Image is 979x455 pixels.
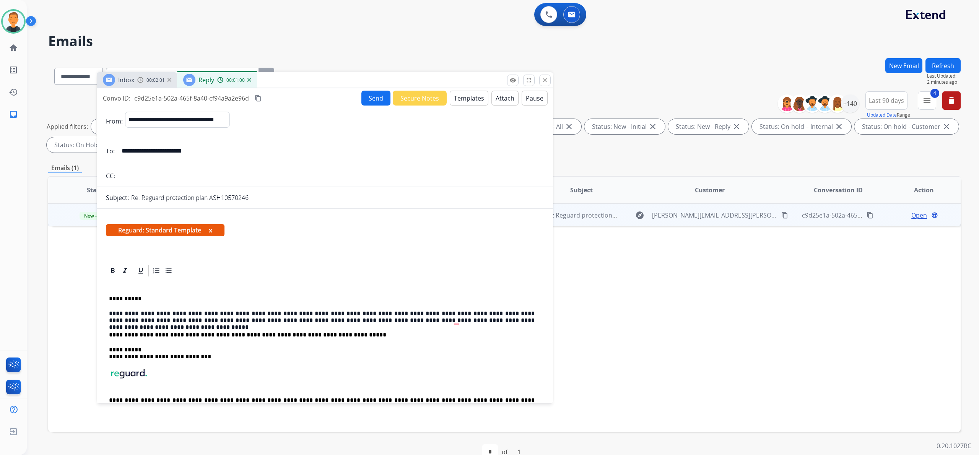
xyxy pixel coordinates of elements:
mat-icon: close [834,122,844,131]
button: Refresh [925,58,961,73]
span: Last Updated: [927,73,961,79]
mat-icon: home [9,43,18,52]
span: 00:01:00 [226,77,245,83]
mat-icon: close [732,122,741,131]
div: Bullet List [163,265,174,276]
mat-icon: content_copy [867,212,873,219]
mat-icon: delete [947,96,956,105]
button: x [209,226,212,235]
span: c9d25e1a-502a-465f-8a40-cf94a9a2e96d [802,211,917,219]
span: 00:02:01 [146,77,165,83]
span: Last 90 days [869,99,904,102]
span: Subject [570,185,593,195]
button: 4 [918,91,936,110]
span: Reply [198,76,214,84]
p: To: [106,146,115,156]
span: 2 minutes ago [927,79,961,85]
mat-icon: remove_red_eye [509,77,516,84]
h2: Emails [48,34,961,49]
span: 4 [930,89,939,98]
span: Open [911,211,927,220]
mat-icon: search [262,72,271,81]
span: New - Reply [80,212,114,220]
p: CC: [106,171,115,180]
span: Conversation ID [814,185,863,195]
button: New Email [885,58,922,73]
button: Attach [491,91,519,106]
span: c9d25e1a-502a-465f-8a40-cf94a9a2e96d [134,94,249,102]
button: Last 90 days [865,91,907,110]
span: Customer [695,185,725,195]
div: Status: New - Reply [668,119,749,134]
span: Re: Reguard protection plan ASH10570246 [545,211,667,219]
p: From: [106,117,123,126]
mat-icon: content_copy [255,95,262,102]
mat-icon: history [9,88,18,97]
div: Underline [135,265,146,276]
span: Status [87,185,107,195]
p: 0.20.1027RC [937,441,971,450]
p: Convo ID: [103,94,130,103]
span: Range [867,112,910,118]
img: avatar [3,11,24,32]
th: Action [875,177,961,203]
div: Ordered List [151,265,162,276]
div: Status: New - Initial [584,119,665,134]
p: Subject: [106,193,129,202]
mat-icon: content_copy [781,212,788,219]
span: Reguard: Standard Template [106,224,224,236]
button: Templates [450,91,488,106]
button: Updated Date [867,112,897,118]
div: To enrich screen reader interactions, please activate Accessibility in Grammarly extension settings [106,278,544,428]
mat-icon: close [564,122,574,131]
mat-icon: list_alt [9,65,18,75]
span: Inbox [118,76,134,84]
button: Pause [522,91,548,106]
mat-icon: inbox [9,110,18,119]
div: Italic [119,265,131,276]
p: Applied filters: [47,122,88,131]
p: Emails (1) [48,163,82,173]
mat-icon: close [648,122,657,131]
p: Re: Reguard protection plan ASH10570246 [131,193,249,202]
mat-icon: close [542,77,548,84]
div: Selected agents: 1 [91,119,158,134]
mat-icon: menu [922,96,932,105]
mat-icon: close [942,122,951,131]
div: +140 [841,94,859,113]
div: Status: On-hold - Customer [854,119,959,134]
mat-icon: explore [635,211,644,220]
div: Bold [107,265,119,276]
mat-icon: fullscreen [525,77,532,84]
div: Status: On Hold - Pending Parts [47,137,163,153]
span: [PERSON_NAME][EMAIL_ADDRESS][PERSON_NAME][DOMAIN_NAME] [652,211,777,220]
div: Status: On-hold – Internal [752,119,851,134]
button: Send [361,91,390,106]
mat-icon: language [931,212,938,219]
button: Secure Notes [393,91,447,106]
